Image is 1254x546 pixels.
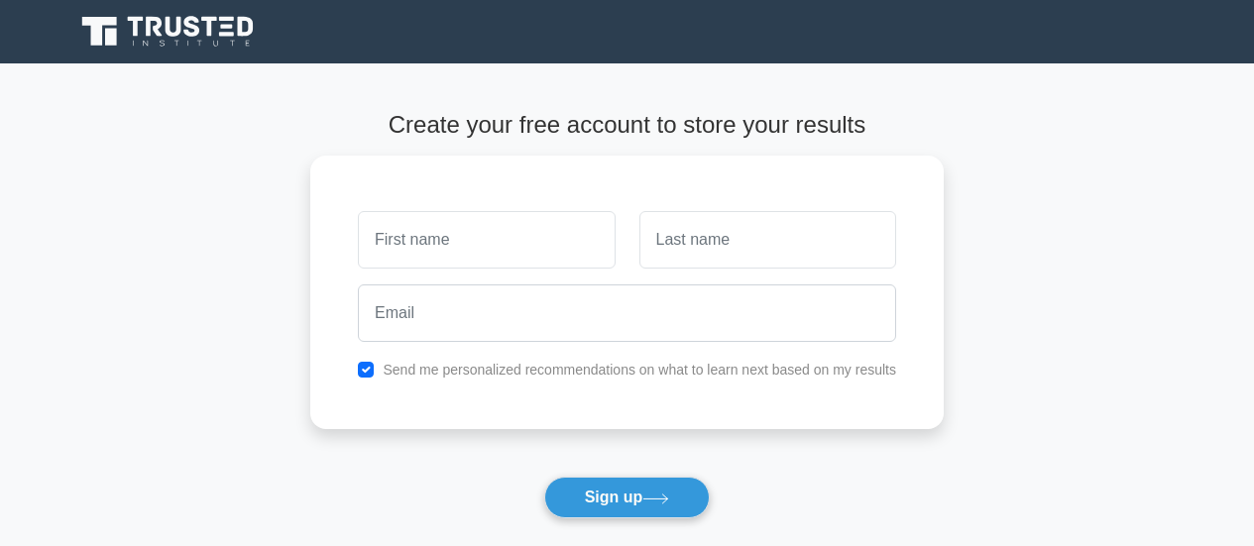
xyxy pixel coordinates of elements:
[358,284,896,342] input: Email
[639,211,896,269] input: Last name
[358,211,615,269] input: First name
[544,477,711,518] button: Sign up
[383,362,896,378] label: Send me personalized recommendations on what to learn next based on my results
[310,111,944,140] h4: Create your free account to store your results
